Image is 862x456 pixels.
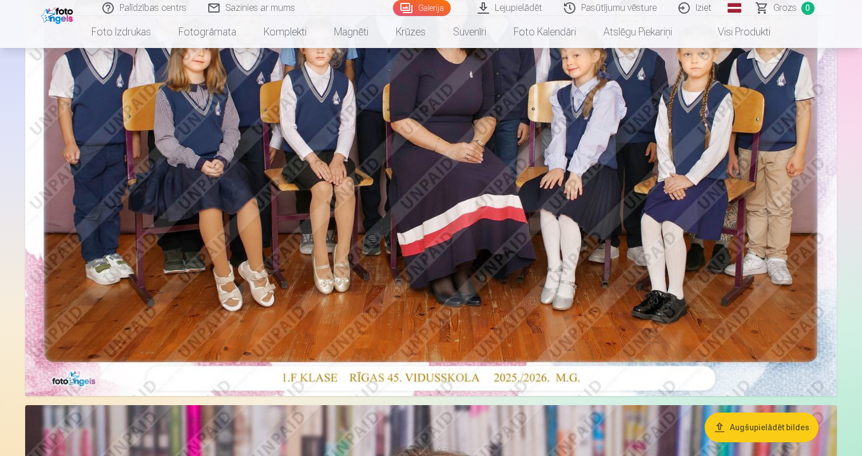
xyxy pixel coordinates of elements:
a: Suvenīri [439,16,500,48]
a: Krūzes [382,16,439,48]
a: Atslēgu piekariņi [590,16,686,48]
a: Komplekti [250,16,320,48]
a: Fotogrāmata [165,16,250,48]
button: Augšupielādēt bildes [705,413,819,442]
span: Grozs [773,1,797,15]
a: Foto izdrukas [78,16,165,48]
img: /fa1 [41,5,76,24]
a: Foto kalendāri [500,16,590,48]
a: Magnēti [320,16,382,48]
a: Visi produkti [686,16,784,48]
span: 0 [801,2,815,15]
